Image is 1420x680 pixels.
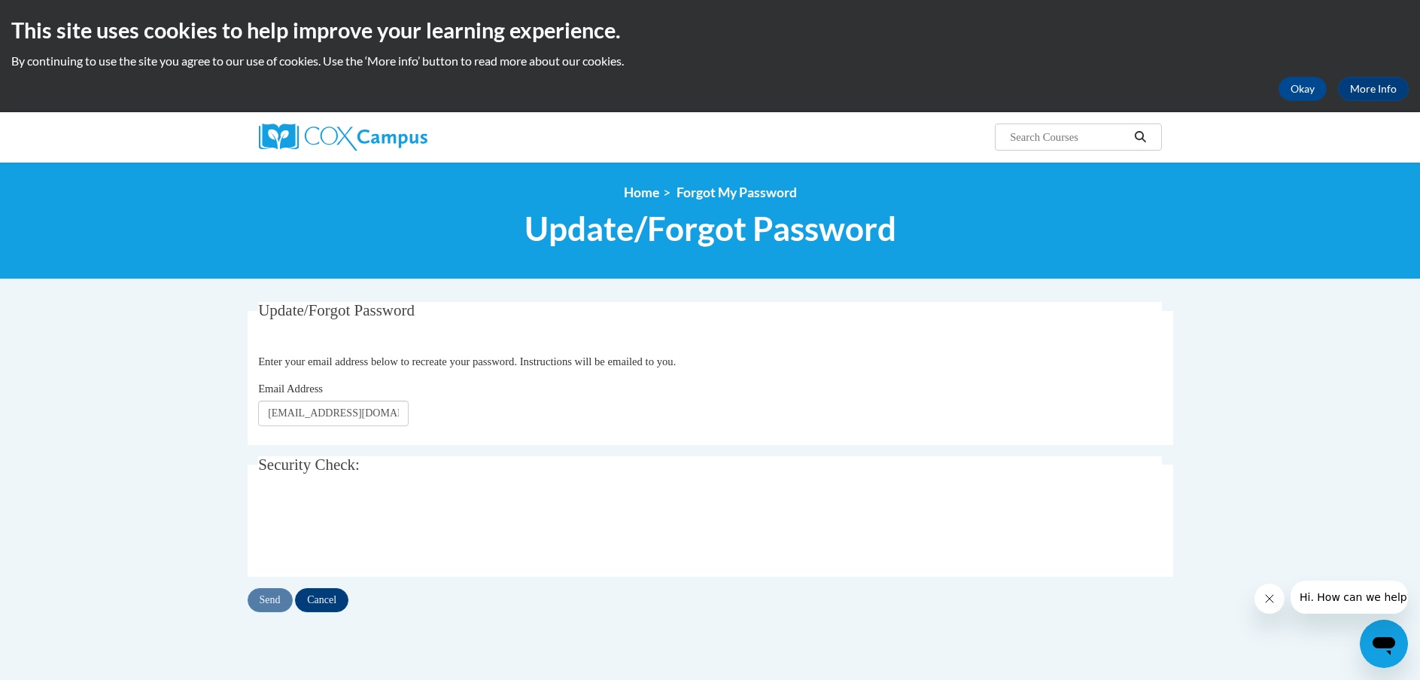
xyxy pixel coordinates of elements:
[1360,620,1408,668] iframe: Button to launch messaging window
[295,588,348,612] input: Cancel
[259,123,427,151] img: Cox Campus
[258,383,323,395] span: Email Address
[1254,584,1285,614] iframe: Close message
[11,15,1409,45] h2: This site uses cookies to help improve your learning experience.
[1291,581,1408,614] iframe: Message from company
[258,355,676,367] span: Enter your email address below to recreate your password. Instructions will be emailed to you.
[1129,128,1151,146] button: Search
[1338,77,1409,101] a: More Info
[258,401,409,426] input: Email
[677,184,797,200] span: Forgot My Password
[624,184,659,200] a: Home
[258,499,487,558] iframe: reCAPTCHA
[1008,128,1129,146] input: Search Courses
[9,11,122,23] span: Hi. How can we help?
[1279,77,1327,101] button: Okay
[258,456,360,474] span: Security Check:
[525,209,896,249] span: Update/Forgot Password
[11,53,1409,69] p: By continuing to use the site you agree to our use of cookies. Use the ‘More info’ button to read...
[259,123,545,151] a: Cox Campus
[258,301,415,319] span: Update/Forgot Password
